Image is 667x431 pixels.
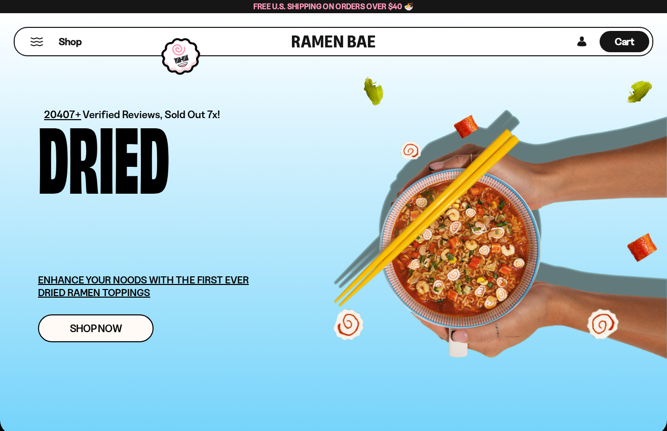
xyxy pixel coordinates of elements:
span: Shop Now [70,323,122,334]
a: Shop [59,31,82,52]
button: Mobile Menu Trigger [30,38,44,46]
div: Dried [38,120,169,189]
span: Shop [59,35,82,49]
div: Cart [600,28,649,55]
span: Cart [615,35,635,48]
span: Free U.S. Shipping on Orders over $40 🍜 [253,2,414,11]
a: Shop Now [38,314,154,342]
